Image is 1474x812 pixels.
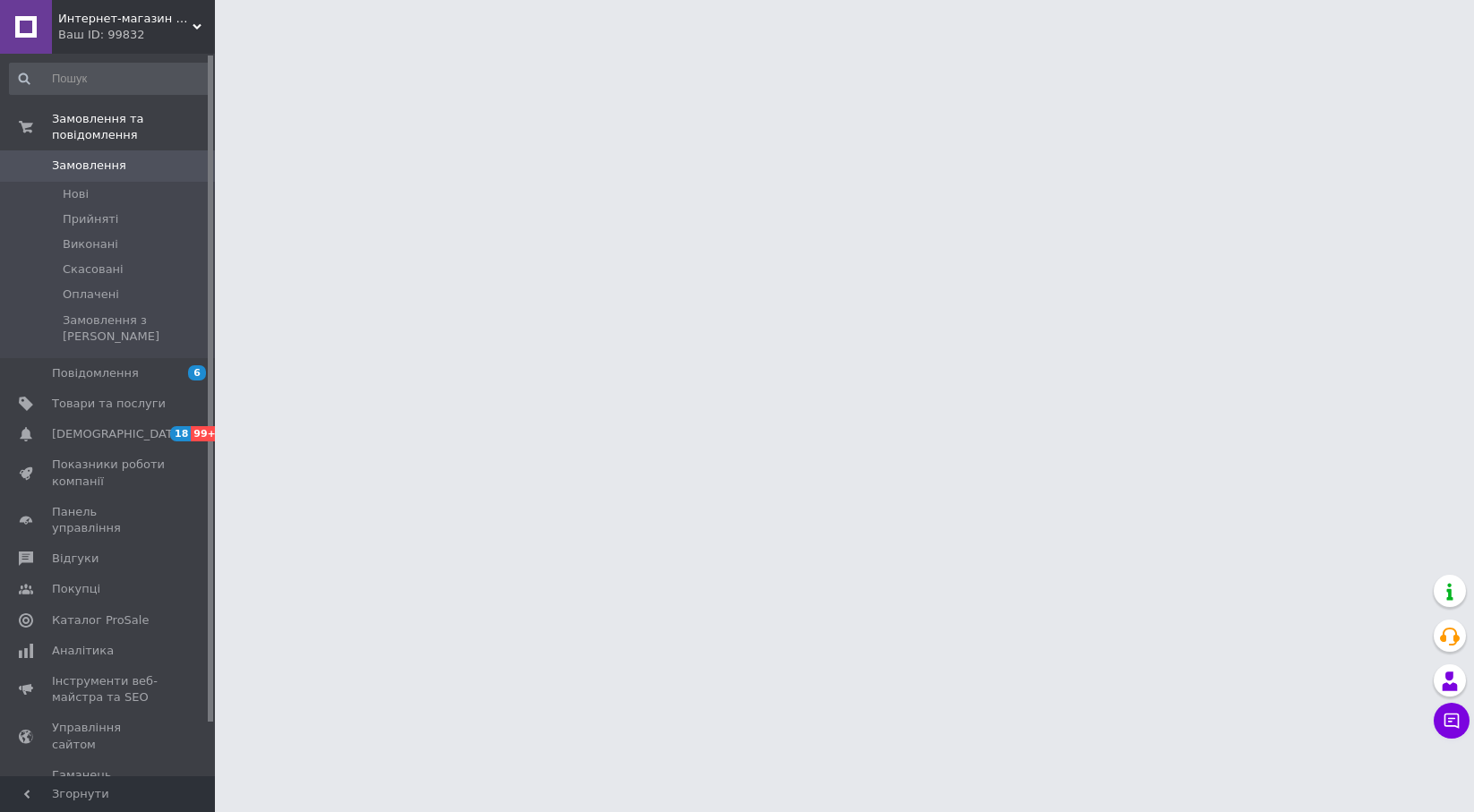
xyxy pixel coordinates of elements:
span: Повідомлення [52,365,139,381]
span: 99+ [191,426,220,441]
span: Відгуки [52,551,99,567]
span: Панель управління [52,504,166,536]
span: Товари та послуги [52,396,166,412]
button: Чат з покупцем [1434,703,1470,739]
div: Ваш ID: 99832 [58,27,215,43]
span: Интернет-магазин "Vi7" [58,11,193,27]
span: Виконані [63,236,118,252]
span: Показники роботи компанії [52,457,166,489]
span: Замовлення [52,158,126,174]
span: Каталог ProSale [52,612,149,628]
span: 18 [170,426,191,441]
span: Інструменти веб-майстра та SEO [52,673,166,705]
span: Замовлення з [PERSON_NAME] [63,312,209,345]
span: Гаманець компанії [52,767,166,799]
input: Пошук [9,63,210,95]
span: Прийняті [63,211,118,227]
span: Управління сайтом [52,720,166,752]
span: Аналітика [52,643,114,659]
span: Покупці [52,581,100,597]
span: Оплачені [63,286,119,303]
span: Нові [63,186,89,202]
span: 6 [188,365,206,380]
span: [DEMOGRAPHIC_DATA] [52,426,184,442]
span: Скасовані [63,261,124,278]
span: Замовлення та повідомлення [52,111,215,143]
